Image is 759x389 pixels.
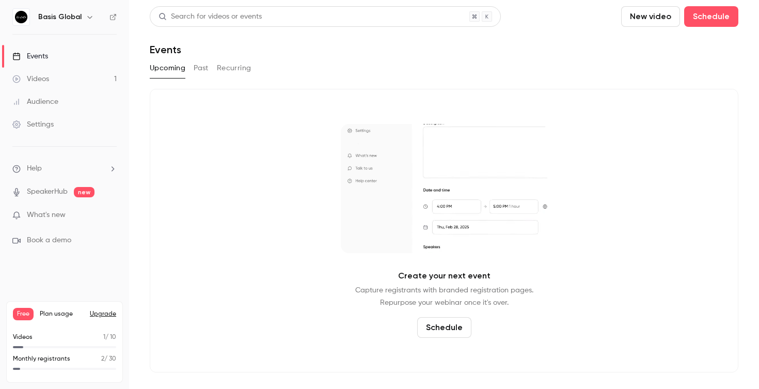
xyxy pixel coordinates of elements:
span: Book a demo [27,235,71,246]
span: Plan usage [40,310,84,318]
p: Videos [13,333,33,342]
span: 2 [101,356,104,362]
button: Upcoming [150,60,185,76]
div: Search for videos or events [159,11,262,22]
span: 1 [103,334,105,340]
div: Audience [12,97,58,107]
p: Capture registrants with branded registration pages. Repurpose your webinar once it's over. [355,284,533,309]
button: New video [621,6,680,27]
p: Create your next event [398,270,491,282]
h6: Basis Global [38,12,82,22]
p: Monthly registrants [13,354,70,364]
span: new [74,187,94,197]
span: What's new [27,210,66,221]
div: Settings [12,119,54,130]
button: Recurring [217,60,251,76]
p: / 30 [101,354,116,364]
img: Basis Global [13,9,29,25]
span: Help [27,163,42,174]
li: help-dropdown-opener [12,163,117,174]
button: Past [194,60,209,76]
h1: Events [150,43,181,56]
button: Schedule [417,317,471,338]
button: Schedule [684,6,738,27]
iframe: Noticeable Trigger [104,211,117,220]
span: Free [13,308,34,320]
a: SpeakerHub [27,186,68,197]
button: Upgrade [90,310,116,318]
p: / 10 [103,333,116,342]
div: Events [12,51,48,61]
div: Videos [12,74,49,84]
